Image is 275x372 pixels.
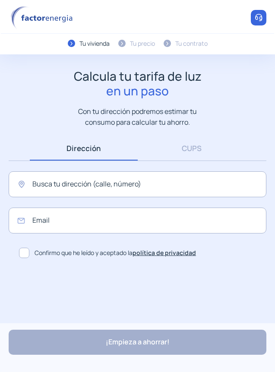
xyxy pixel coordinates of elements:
div: Tu precio [130,39,155,48]
img: llamar [254,13,263,22]
a: Dirección [30,136,138,161]
div: Tu contrato [175,39,208,48]
a: CUPS [138,136,246,161]
p: Con tu dirección podremos estimar tu consumo para calcular tu ahorro. [70,106,205,127]
a: política de privacidad [133,249,196,257]
span: Confirmo que he leído y aceptado la [35,248,196,258]
img: logo factor [9,6,78,30]
div: Tu vivienda [79,39,110,48]
span: en un paso [74,84,202,98]
h1: Calcula tu tarifa de luz [74,69,202,98]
